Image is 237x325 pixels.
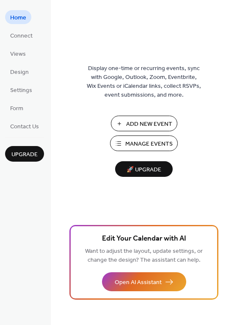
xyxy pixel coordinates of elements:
[110,135,178,151] button: Manage Events
[115,278,162,287] span: Open AI Assistant
[102,233,186,245] span: Edit Your Calendar with AI
[102,272,186,291] button: Open AI Assistant
[10,86,32,95] span: Settings
[11,150,38,159] span: Upgrade
[111,116,177,131] button: Add New Event
[115,161,173,177] button: 🚀 Upgrade
[85,246,203,266] span: Want to adjust the layout, update settings, or change the design? The assistant can help.
[5,146,44,162] button: Upgrade
[5,119,44,133] a: Contact Us
[5,65,34,79] a: Design
[5,83,37,97] a: Settings
[10,32,33,41] span: Connect
[10,122,39,131] span: Contact Us
[10,50,26,59] span: Views
[10,104,23,113] span: Form
[126,120,172,129] span: Add New Event
[5,28,38,42] a: Connect
[5,46,31,60] a: Views
[5,101,28,115] a: Form
[10,14,26,22] span: Home
[87,64,201,100] span: Display one-time or recurring events, sync with Google, Outlook, Zoom, Eventbrite, Wix Events or ...
[5,10,31,24] a: Home
[120,164,168,176] span: 🚀 Upgrade
[125,140,173,149] span: Manage Events
[10,68,29,77] span: Design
